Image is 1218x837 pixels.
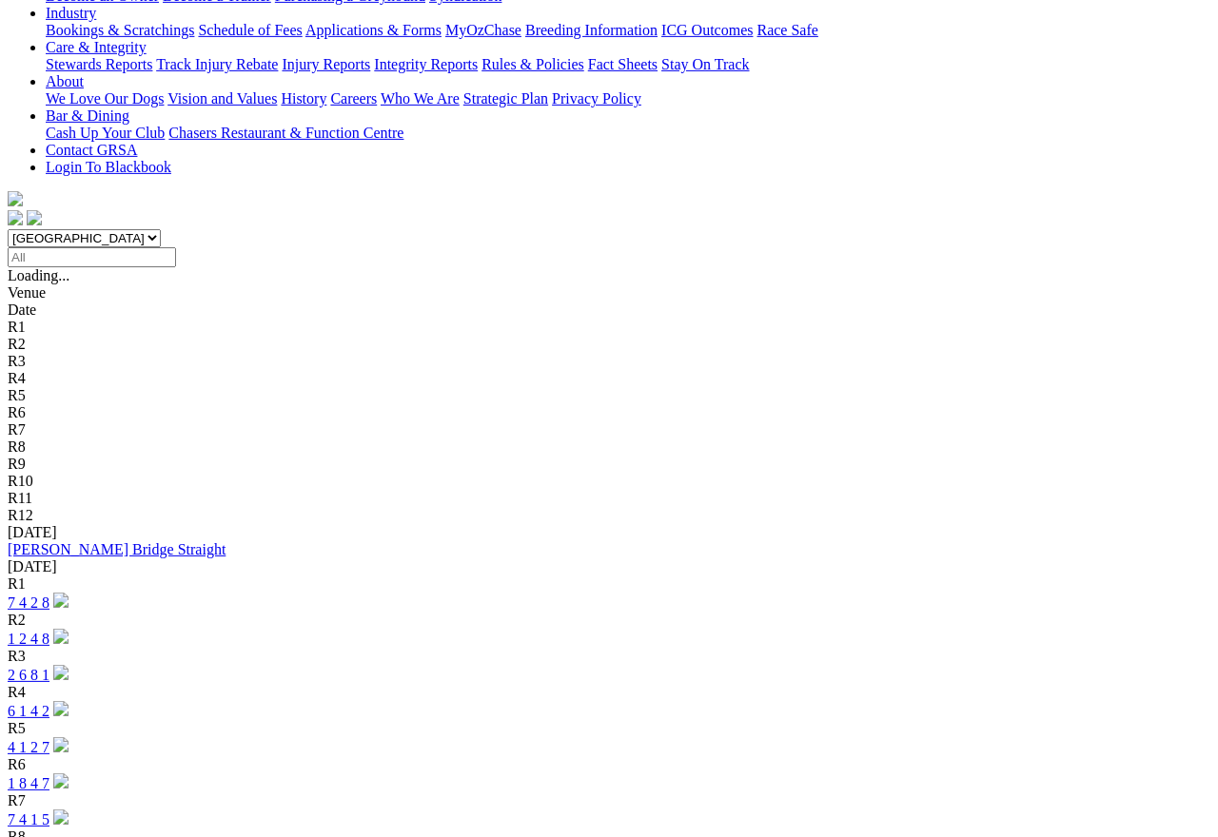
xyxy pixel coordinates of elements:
a: 4 1 2 7 [8,739,49,755]
a: Fact Sheets [588,56,658,72]
div: R3 [8,353,1210,370]
div: Date [8,302,1210,319]
a: Who We Are [381,90,460,107]
img: play-circle.svg [53,629,69,644]
a: Track Injury Rebate [156,56,278,72]
a: 7 4 2 8 [8,594,49,611]
div: R7 [8,421,1210,438]
img: play-circle.svg [53,665,69,680]
div: R5 [8,720,1210,737]
div: [DATE] [8,524,1210,541]
a: About [46,73,84,89]
div: R9 [8,456,1210,473]
div: R11 [8,490,1210,507]
a: Strategic Plan [463,90,548,107]
img: play-circle.svg [53,773,69,788]
a: Vision and Values [167,90,277,107]
div: R3 [8,648,1210,665]
div: R12 [8,507,1210,524]
div: Care & Integrity [46,56,1210,73]
a: Login To Blackbook [46,159,171,175]
a: Contact GRSA [46,142,137,158]
a: Injury Reports [282,56,370,72]
div: R6 [8,404,1210,421]
img: play-circle.svg [53,737,69,752]
a: MyOzChase [445,22,521,38]
div: [DATE] [8,558,1210,575]
img: facebook.svg [8,210,23,225]
img: logo-grsa-white.png [8,191,23,206]
a: 6 1 4 2 [8,703,49,719]
div: R10 [8,473,1210,490]
a: Stewards Reports [46,56,152,72]
a: We Love Our Dogs [46,90,164,107]
a: ICG Outcomes [661,22,753,38]
a: Rules & Policies [481,56,584,72]
a: Stay On Track [661,56,749,72]
div: R1 [8,319,1210,336]
img: play-circle.svg [53,701,69,716]
a: 1 2 4 8 [8,631,49,647]
a: 2 6 8 1 [8,667,49,683]
a: Bar & Dining [46,107,129,124]
div: R2 [8,336,1210,353]
div: Bar & Dining [46,125,1210,142]
a: History [281,90,326,107]
span: Loading... [8,267,69,283]
div: R8 [8,438,1210,456]
div: R6 [8,756,1210,773]
div: R4 [8,370,1210,387]
div: Industry [46,22,1210,39]
div: R4 [8,684,1210,701]
div: R5 [8,387,1210,404]
a: Schedule of Fees [198,22,302,38]
a: Industry [46,5,96,21]
a: Breeding Information [525,22,658,38]
a: 7 4 1 5 [8,811,49,827]
div: R2 [8,612,1210,629]
a: Care & Integrity [46,39,147,55]
a: Integrity Reports [374,56,478,72]
img: play-circle.svg [53,809,69,825]
a: Careers [330,90,377,107]
a: Applications & Forms [305,22,442,38]
div: Venue [8,284,1210,302]
a: Race Safe [756,22,817,38]
div: R7 [8,792,1210,809]
div: R1 [8,575,1210,593]
img: play-circle.svg [53,593,69,608]
img: twitter.svg [27,210,42,225]
a: Chasers Restaurant & Function Centre [168,125,403,141]
div: About [46,90,1210,107]
a: Bookings & Scratchings [46,22,194,38]
a: Cash Up Your Club [46,125,165,141]
a: [PERSON_NAME] Bridge Straight [8,541,226,557]
input: Select date [8,247,176,267]
a: Privacy Policy [552,90,641,107]
a: 1 8 4 7 [8,775,49,791]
